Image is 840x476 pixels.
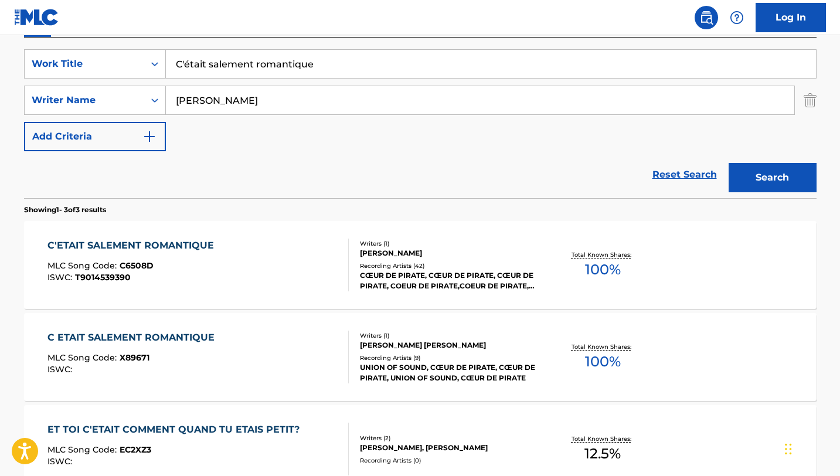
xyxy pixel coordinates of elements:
div: ET TOI C'ETAIT COMMENT QUAND TU ETAIS PETIT? [47,423,305,437]
p: Total Known Shares: [572,342,634,351]
div: C'ETAIT SALEMENT ROMANTIQUE [47,239,220,253]
img: search [699,11,713,25]
span: MLC Song Code : [47,352,120,363]
p: Showing 1 - 3 of 3 results [24,205,106,215]
span: ISWC : [47,272,75,283]
button: Search [729,163,817,192]
div: Work Title [32,57,137,71]
img: MLC Logo [14,9,59,26]
span: EC2XZ3 [120,444,151,455]
div: C ETAIT SALEMENT ROMANTIQUE [47,331,220,345]
span: T9014539390 [75,272,131,283]
div: Drag [785,431,792,467]
span: ISWC : [47,364,75,375]
span: 100 % [585,259,621,280]
div: Help [725,6,749,29]
img: Delete Criterion [804,86,817,115]
p: Total Known Shares: [572,250,634,259]
span: MLC Song Code : [47,260,120,271]
div: Writers ( 2 ) [360,434,537,443]
span: 12.5 % [584,443,621,464]
a: Log In [756,3,826,32]
a: C'ETAIT SALEMENT ROMANTIQUEMLC Song Code:C6508DISWC:T9014539390Writers (1)[PERSON_NAME]Recording ... [24,221,817,309]
div: [PERSON_NAME] [360,248,537,259]
span: 100 % [585,351,621,372]
div: UNION OF SOUND, CŒUR DE PIRATE, CŒUR DE PIRATE, UNION OF SOUND, CŒUR DE PIRATE [360,362,537,383]
iframe: Chat Widget [781,420,840,476]
span: X89671 [120,352,149,363]
div: Writer Name [32,93,137,107]
div: [PERSON_NAME] [PERSON_NAME] [360,340,537,351]
a: Reset Search [647,162,723,188]
div: CŒUR DE PIRATE, CŒUR DE PIRATE, CŒUR DE PIRATE, COEUR DE PIRATE,COEUR DE PIRATE, COEUR DE PIRATE [360,270,537,291]
div: Recording Artists ( 9 ) [360,353,537,362]
img: 9d2ae6d4665cec9f34b9.svg [142,130,157,144]
div: Writers ( 1 ) [360,239,537,248]
div: [PERSON_NAME], [PERSON_NAME] [360,443,537,453]
div: Writers ( 1 ) [360,331,537,340]
p: Total Known Shares: [572,434,634,443]
div: Recording Artists ( 42 ) [360,261,537,270]
span: C6508D [120,260,154,271]
a: Public Search [695,6,718,29]
button: Add Criteria [24,122,166,151]
span: MLC Song Code : [47,444,120,455]
form: Search Form [24,49,817,198]
span: ISWC : [47,456,75,467]
img: help [730,11,744,25]
a: C ETAIT SALEMENT ROMANTIQUEMLC Song Code:X89671ISWC:Writers (1)[PERSON_NAME] [PERSON_NAME]Recordi... [24,313,817,401]
div: Recording Artists ( 0 ) [360,456,537,465]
